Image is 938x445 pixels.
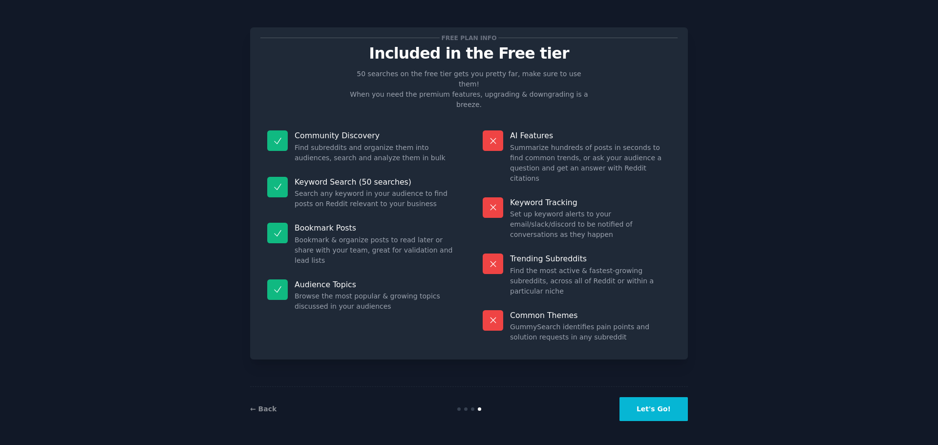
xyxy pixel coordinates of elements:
p: AI Features [510,130,671,141]
p: Community Discovery [295,130,455,141]
dd: GummySearch identifies pain points and solution requests in any subreddit [510,322,671,342]
dd: Browse the most popular & growing topics discussed in your audiences [295,291,455,312]
span: Free plan info [440,33,498,43]
p: Trending Subreddits [510,254,671,264]
p: Bookmark Posts [295,223,455,233]
button: Let's Go! [619,397,688,421]
dd: Find the most active & fastest-growing subreddits, across all of Reddit or within a particular niche [510,266,671,297]
a: ← Back [250,405,277,413]
p: Common Themes [510,310,671,320]
p: Keyword Tracking [510,197,671,208]
dd: Set up keyword alerts to your email/slack/discord to be notified of conversations as they happen [510,209,671,240]
p: 50 searches on the free tier gets you pretty far, make sure to use them! When you need the premiu... [346,69,592,110]
dd: Bookmark & organize posts to read later or share with your team, great for validation and lead lists [295,235,455,266]
p: Included in the Free tier [260,45,678,62]
dd: Find subreddits and organize them into audiences, search and analyze them in bulk [295,143,455,163]
p: Audience Topics [295,279,455,290]
p: Keyword Search (50 searches) [295,177,455,187]
dd: Search any keyword in your audience to find posts on Reddit relevant to your business [295,189,455,209]
dd: Summarize hundreds of posts in seconds to find common trends, or ask your audience a question and... [510,143,671,184]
